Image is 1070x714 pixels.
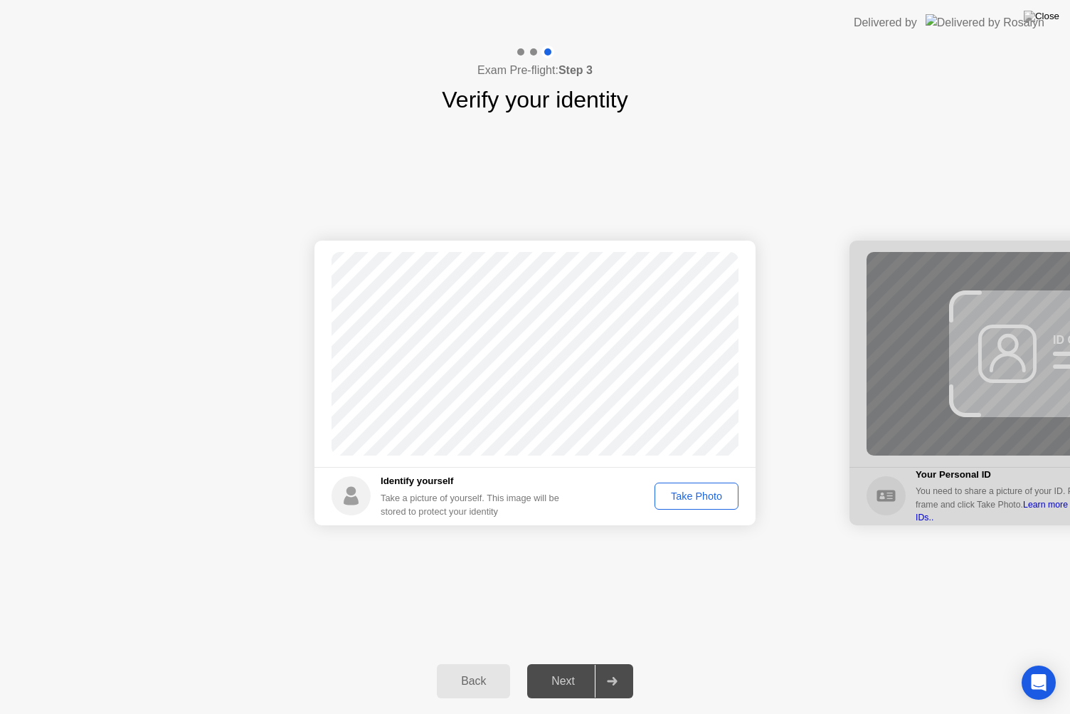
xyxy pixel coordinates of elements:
[381,491,571,518] div: Take a picture of yourself. This image will be stored to protect your identity
[655,483,738,510] button: Take Photo
[660,490,733,502] div: Take Photo
[1022,666,1056,700] div: Open Intercom Messenger
[854,14,917,31] div: Delivered by
[381,474,571,488] h5: Identify yourself
[531,675,595,688] div: Next
[558,64,593,76] b: Step 3
[1024,11,1059,22] img: Close
[442,83,627,117] h1: Verify your identity
[926,14,1044,31] img: Delivered by Rosalyn
[441,675,506,688] div: Back
[477,62,593,79] h4: Exam Pre-flight:
[527,664,633,698] button: Next
[437,664,510,698] button: Back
